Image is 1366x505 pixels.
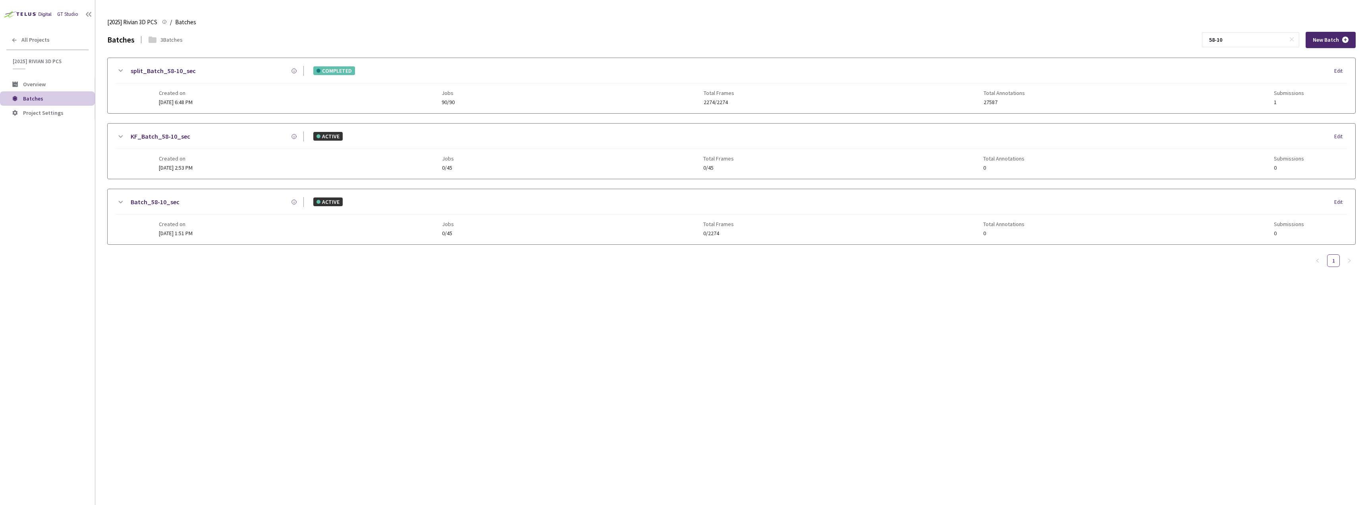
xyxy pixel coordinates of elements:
[13,58,84,65] span: [2025] Rivian 3D PCS
[442,99,455,105] span: 90/90
[107,33,135,46] div: Batches
[160,35,183,44] div: 3 Batches
[442,165,454,171] span: 0/45
[1327,254,1340,267] li: 1
[21,37,50,43] span: All Projects
[1347,258,1352,263] span: right
[175,17,196,27] span: Batches
[108,189,1355,244] div: Batch_58-10_secACTIVEEditCreated on[DATE] 1:51 PMJobs0/45Total Frames0/2274Total Annotations0Subm...
[170,17,172,27] li: /
[1334,198,1347,206] div: Edit
[131,197,179,207] a: Batch_58-10_sec
[1315,258,1320,263] span: left
[159,164,193,171] span: [DATE] 2:53 PM
[108,124,1355,179] div: KF_Batch_58-10_secACTIVEEditCreated on[DATE] 2:53 PMJobs0/45Total Frames0/45Total Annotations0Sub...
[442,221,454,227] span: Jobs
[131,66,196,76] a: split_Batch_58-10_sec
[983,221,1024,227] span: Total Annotations
[23,81,46,88] span: Overview
[1274,90,1304,96] span: Submissions
[983,230,1024,236] span: 0
[1343,254,1356,267] button: right
[703,155,734,162] span: Total Frames
[107,17,157,27] span: [2025] Rivian 3D PCS
[159,230,193,237] span: [DATE] 1:51 PM
[159,90,193,96] span: Created on
[313,197,343,206] div: ACTIVE
[1274,165,1304,171] span: 0
[1311,254,1324,267] button: left
[1274,230,1304,236] span: 0
[159,155,193,162] span: Created on
[313,66,355,75] div: COMPLETED
[1334,133,1347,141] div: Edit
[704,99,734,105] span: 2274/2274
[159,99,193,106] span: [DATE] 6:48 PM
[983,155,1024,162] span: Total Annotations
[108,58,1355,113] div: split_Batch_58-10_secCOMPLETEDEditCreated on[DATE] 6:48 PMJobs90/90Total Frames2274/2274Total Ann...
[1274,221,1304,227] span: Submissions
[703,165,734,171] span: 0/45
[23,95,43,102] span: Batches
[1343,254,1356,267] li: Next Page
[57,10,78,18] div: GT Studio
[23,109,64,116] span: Project Settings
[1274,99,1304,105] span: 1
[704,90,734,96] span: Total Frames
[1313,37,1339,43] span: New Batch
[442,230,454,236] span: 0/45
[131,132,190,141] a: KF_Batch_58-10_sec
[1334,67,1347,75] div: Edit
[984,99,1025,105] span: 27587
[313,132,343,141] div: ACTIVE
[442,155,454,162] span: Jobs
[442,90,455,96] span: Jobs
[1327,255,1339,267] a: 1
[1204,33,1289,47] input: Search
[703,221,734,227] span: Total Frames
[983,165,1024,171] span: 0
[703,230,734,236] span: 0/2274
[1274,155,1304,162] span: Submissions
[984,90,1025,96] span: Total Annotations
[159,221,193,227] span: Created on
[1311,254,1324,267] li: Previous Page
